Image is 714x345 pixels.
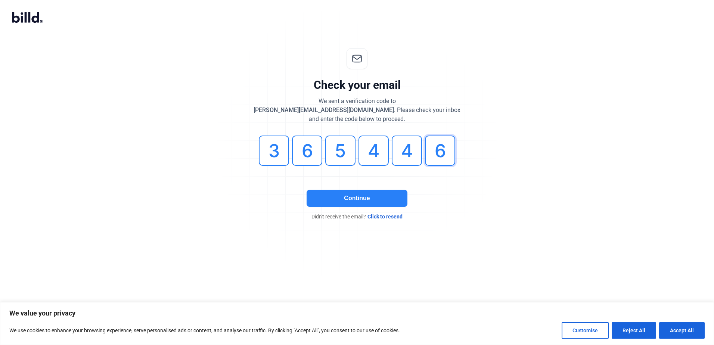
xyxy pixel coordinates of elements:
[245,213,469,220] div: Didn't receive the email?
[307,190,407,207] button: Continue
[9,326,400,335] p: We use cookies to enhance your browsing experience, serve personalised ads or content, and analys...
[659,322,705,339] button: Accept All
[562,322,609,339] button: Customise
[612,322,656,339] button: Reject All
[254,106,394,114] span: [PERSON_NAME][EMAIL_ADDRESS][DOMAIN_NAME]
[254,97,460,124] div: We sent a verification code to . Please check your inbox and enter the code below to proceed.
[367,213,403,220] span: Click to resend
[314,78,401,92] div: Check your email
[9,309,705,318] p: We value your privacy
